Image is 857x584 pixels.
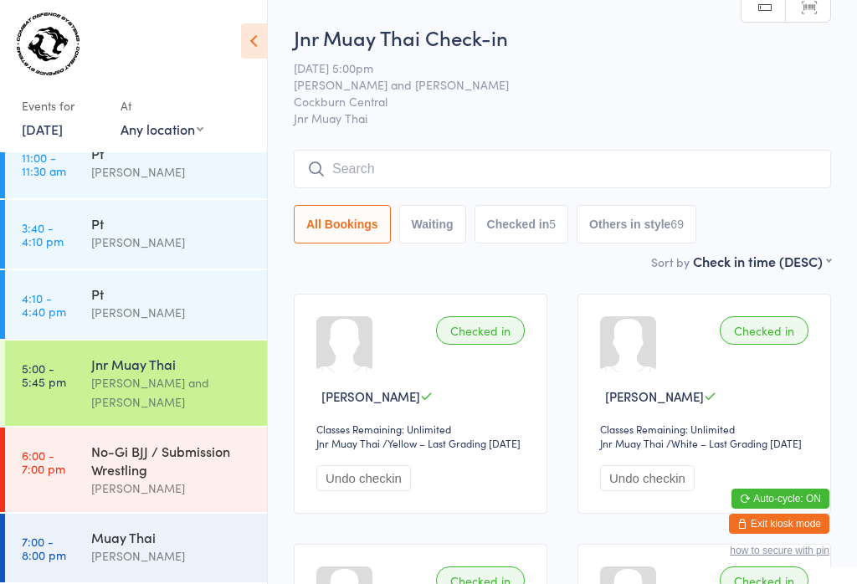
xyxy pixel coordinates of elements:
[91,162,253,182] div: [PERSON_NAME]
[91,214,253,233] div: Pt
[91,355,253,373] div: Jnr Muay Thai
[316,422,530,436] div: Classes Remaining: Unlimited
[651,254,690,270] label: Sort by
[600,436,664,450] div: Jnr Muay Thai
[5,130,267,198] a: 11:00 -11:30 amPt[PERSON_NAME]
[91,144,253,162] div: Pt
[720,316,808,345] div: Checked in
[294,23,831,51] h2: Jnr Muay Thai Check-in
[549,218,556,231] div: 5
[17,13,80,75] img: Combat Defence Systems
[5,270,267,339] a: 4:10 -4:40 pmPt[PERSON_NAME]
[693,252,831,270] div: Check in time (DESC)
[729,514,829,534] button: Exit kiosk mode
[121,92,203,120] div: At
[294,59,805,76] span: [DATE] 5:00pm
[22,92,104,120] div: Events for
[91,284,253,303] div: Pt
[731,489,829,509] button: Auto-cycle: ON
[294,205,391,243] button: All Bookings
[399,205,466,243] button: Waiting
[5,428,267,512] a: 6:00 -7:00 pmNo-Gi BJJ / Submission Wrestling[PERSON_NAME]
[22,448,65,475] time: 6:00 - 7:00 pm
[91,479,253,498] div: [PERSON_NAME]
[321,387,420,405] span: [PERSON_NAME]
[294,76,805,93] span: [PERSON_NAME] and [PERSON_NAME]
[91,373,253,412] div: [PERSON_NAME] and [PERSON_NAME]
[91,233,253,252] div: [PERSON_NAME]
[600,465,695,491] button: Undo checkin
[5,200,267,269] a: 3:40 -4:10 pmPt[PERSON_NAME]
[22,535,66,561] time: 7:00 - 8:00 pm
[22,151,66,177] time: 11:00 - 11:30 am
[5,514,267,582] a: 7:00 -8:00 pmMuay Thai[PERSON_NAME]
[121,120,203,138] div: Any location
[666,436,802,450] span: / White – Last Grading [DATE]
[91,303,253,322] div: [PERSON_NAME]
[294,93,805,110] span: Cockburn Central
[22,291,66,318] time: 4:10 - 4:40 pm
[91,442,253,479] div: No-Gi BJJ / Submission Wrestling
[670,218,684,231] div: 69
[91,546,253,566] div: [PERSON_NAME]
[436,316,525,345] div: Checked in
[316,436,380,450] div: Jnr Muay Thai
[730,545,829,556] button: how to secure with pin
[605,387,704,405] span: [PERSON_NAME]
[22,361,66,388] time: 5:00 - 5:45 pm
[22,120,63,138] a: [DATE]
[294,110,831,126] span: Jnr Muay Thai
[294,150,831,188] input: Search
[5,341,267,426] a: 5:00 -5:45 pmJnr Muay Thai[PERSON_NAME] and [PERSON_NAME]
[475,205,569,243] button: Checked in5
[91,528,253,546] div: Muay Thai
[577,205,696,243] button: Others in style69
[382,436,521,450] span: / Yellow – Last Grading [DATE]
[22,221,64,248] time: 3:40 - 4:10 pm
[600,422,813,436] div: Classes Remaining: Unlimited
[316,465,411,491] button: Undo checkin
